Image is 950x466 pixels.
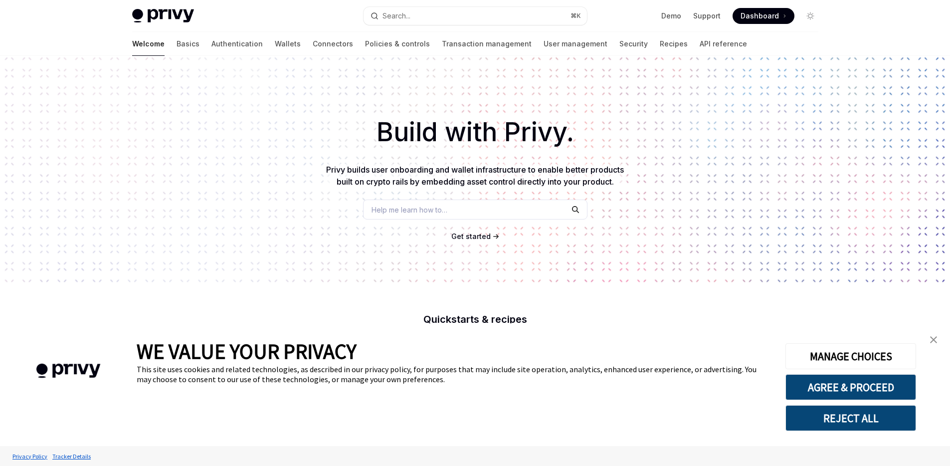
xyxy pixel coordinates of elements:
span: Privy builds user onboarding and wallet infrastructure to enable better products built on crypto ... [326,165,624,187]
img: company logo [15,349,122,393]
a: Policies & controls [365,32,430,56]
a: Basics [177,32,199,56]
h1: Build with Privy. [16,113,934,152]
a: Security [619,32,648,56]
a: User management [544,32,607,56]
a: Recipes [660,32,688,56]
a: Tracker Details [50,448,93,465]
a: close banner [924,330,944,350]
a: Demo [661,11,681,21]
a: Dashboard [733,8,794,24]
a: Welcome [132,32,165,56]
a: API reference [700,32,747,56]
button: Toggle dark mode [802,8,818,24]
span: WE VALUE YOUR PRIVACY [137,338,357,364]
div: Search... [382,10,410,22]
button: AGREE & PROCEED [785,374,916,400]
a: Get started [451,232,491,241]
button: REJECT ALL [785,405,916,431]
button: MANAGE CHOICES [785,343,916,369]
span: Help me learn how to… [372,205,447,215]
span: ⌘ K [570,12,581,20]
img: light logo [132,9,194,23]
a: Transaction management [442,32,532,56]
a: Authentication [211,32,263,56]
span: Dashboard [741,11,779,21]
button: Search...⌘K [364,7,587,25]
a: Connectors [313,32,353,56]
span: Get started [451,232,491,240]
a: Support [693,11,721,21]
a: Wallets [275,32,301,56]
img: close banner [930,336,937,343]
div: This site uses cookies and related technologies, as described in our privacy policy, for purposes... [137,364,770,384]
a: Privacy Policy [10,448,50,465]
h2: Quickstarts & recipes [300,314,651,324]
